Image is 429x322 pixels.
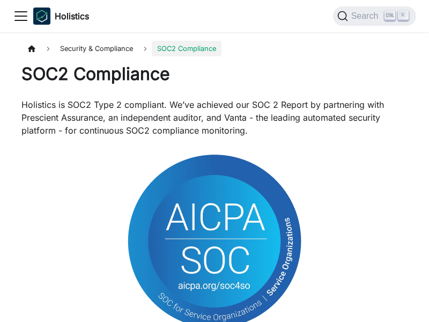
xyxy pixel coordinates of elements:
span: Search [348,11,385,21]
p: Holistics is SOC2 Type 2 compliant. We’ve achieved our SOC 2 Report by partnering with Prescient ... [21,98,408,137]
button: Search (Ctrl+K) [333,6,416,26]
span: SOC2 Compliance [152,41,221,56]
h1: SOC2 Compliance [21,63,408,85]
button: Toggle navigation bar [13,8,29,24]
kbd: K [398,11,409,20]
a: HolisticsHolistics [33,8,89,25]
img: Holistics [33,8,50,25]
nav: Breadcrumbs [21,41,408,56]
a: Home page [21,41,42,56]
b: Holistics [55,10,89,23]
span: Security & Compliance [55,41,138,56]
